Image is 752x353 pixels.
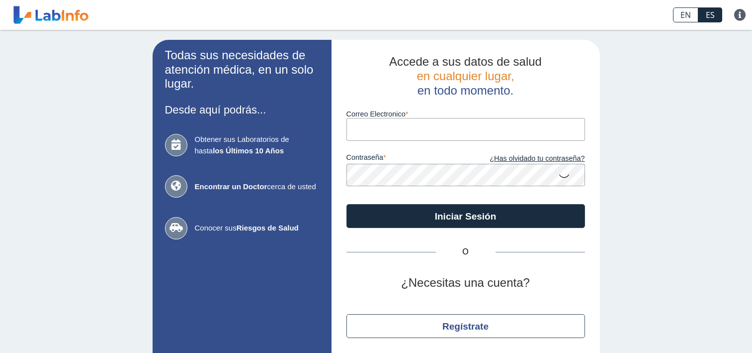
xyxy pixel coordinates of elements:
[346,204,585,228] button: Iniciar Sesión
[165,104,319,116] h3: Desde aquí podrás...
[237,224,299,232] b: Riesgos de Salud
[195,182,267,191] b: Encontrar un Doctor
[195,223,319,234] span: Conocer sus
[698,7,722,22] a: ES
[346,276,585,290] h2: ¿Necesitas una cuenta?
[418,84,513,97] span: en todo momento.
[436,246,496,258] span: O
[165,48,319,91] h2: Todas sus necesidades de atención médica, en un solo lugar.
[195,134,319,156] span: Obtener sus Laboratorios de hasta
[346,314,585,338] button: Regístrate
[417,69,514,83] span: en cualquier lugar,
[213,146,284,155] b: los Últimos 10 Años
[673,7,698,22] a: EN
[466,153,585,164] a: ¿Has olvidado tu contraseña?
[389,55,542,68] span: Accede a sus datos de salud
[346,110,585,118] label: Correo Electronico
[195,181,319,193] span: cerca de usted
[346,153,466,164] label: contraseña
